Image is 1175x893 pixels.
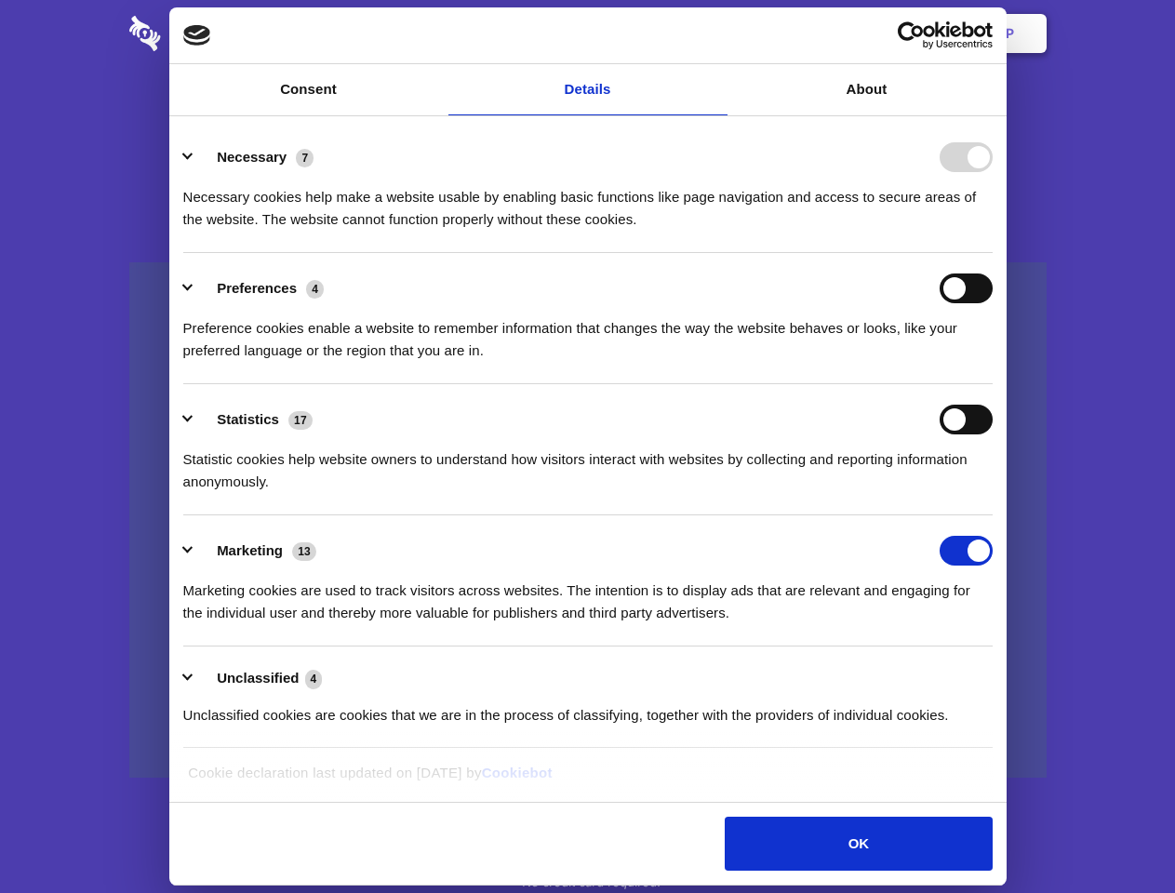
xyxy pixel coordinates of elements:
div: Preference cookies enable a website to remember information that changes the way the website beha... [183,303,993,362]
a: Consent [169,64,448,115]
a: Wistia video thumbnail [129,262,1047,779]
h1: Eliminate Slack Data Loss. [129,84,1047,151]
div: Statistic cookies help website owners to understand how visitors interact with websites by collec... [183,434,993,493]
label: Statistics [217,411,279,427]
button: Unclassified (4) [183,667,334,690]
a: Usercentrics Cookiebot - opens in a new window [830,21,993,49]
h4: Auto-redaction of sensitive data, encrypted data sharing and self-destructing private chats. Shar... [129,169,1047,231]
span: 13 [292,542,316,561]
div: Unclassified cookies are cookies that we are in the process of classifying, together with the pro... [183,690,993,726]
button: Preferences (4) [183,273,336,303]
button: Marketing (13) [183,536,328,566]
a: Login [844,5,925,62]
a: Cookiebot [482,765,553,780]
div: Necessary cookies help make a website usable by enabling basic functions like page navigation and... [183,172,993,231]
button: Necessary (7) [183,142,326,172]
span: 7 [296,149,314,167]
div: Marketing cookies are used to track visitors across websites. The intention is to display ads tha... [183,566,993,624]
a: Details [448,64,728,115]
a: Pricing [546,5,627,62]
a: About [728,64,1007,115]
button: Statistics (17) [183,405,325,434]
span: 4 [306,280,324,299]
label: Necessary [217,149,287,165]
img: logo [183,25,211,46]
button: OK [725,817,992,871]
div: Cookie declaration last updated on [DATE] by [174,762,1001,798]
span: 4 [305,670,323,688]
span: 17 [288,411,313,430]
label: Preferences [217,280,297,296]
iframe: Drift Widget Chat Controller [1082,800,1153,871]
a: Contact [754,5,840,62]
label: Marketing [217,542,283,558]
img: logo-wordmark-white-trans-d4663122ce5f474addd5e946df7df03e33cb6a1c49d2221995e7729f52c070b2.svg [129,16,288,51]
